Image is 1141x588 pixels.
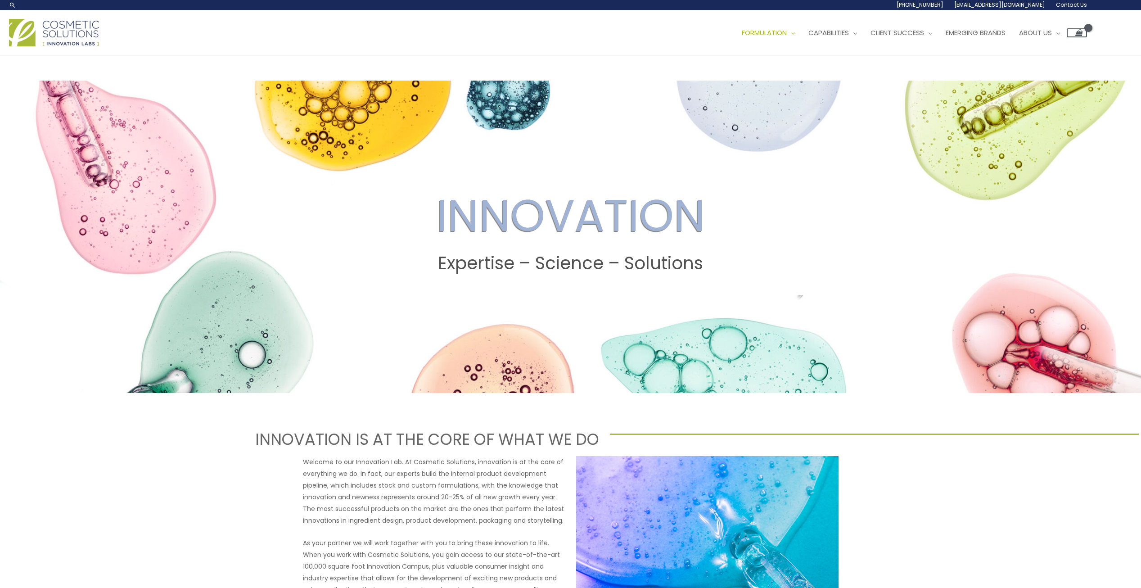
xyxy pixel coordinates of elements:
[939,19,1012,46] a: Emerging Brands
[70,429,599,450] h2: INNOVATION IS AT THE CORE OF WHAT WE DO
[808,28,849,37] span: Capabilities
[9,189,1132,242] h2: INNOVATION
[1019,28,1052,37] span: About Us
[1012,19,1067,46] a: About Us
[9,19,99,46] img: Cosmetic Solutions Logo
[1056,1,1087,9] span: Contact Us
[9,1,16,9] a: Search icon link
[1067,28,1087,37] a: View Shopping Cart, empty
[735,19,802,46] a: Formulation
[954,1,1045,9] span: [EMAIL_ADDRESS][DOMAIN_NAME]
[303,456,565,526] p: Welcome to our Innovation Lab. At Cosmetic Solutions, innovation is at the core of everything we ...
[946,28,1006,37] span: Emerging Brands
[802,19,864,46] a: Capabilities
[9,253,1132,274] h2: Expertise – Science – Solutions
[870,28,924,37] span: Client Success
[742,28,787,37] span: Formulation
[864,19,939,46] a: Client Success
[728,19,1087,46] nav: Site Navigation
[897,1,943,9] span: [PHONE_NUMBER]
